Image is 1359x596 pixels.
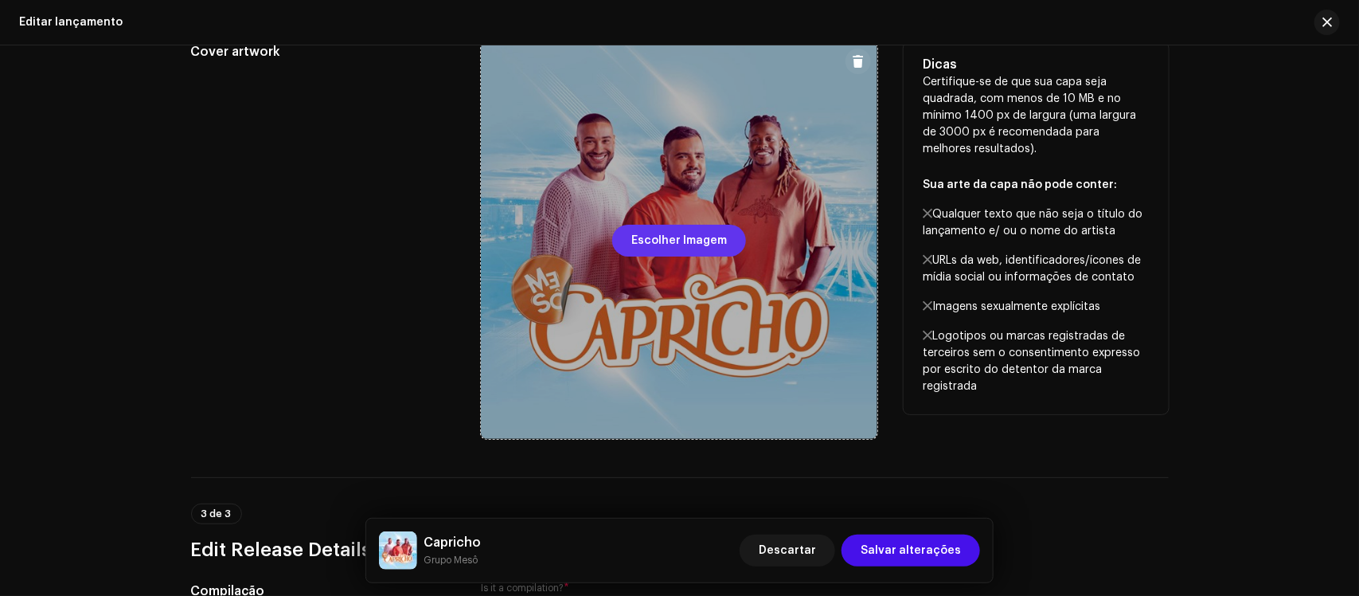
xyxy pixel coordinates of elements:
[923,253,1150,286] p: URLs da web, identificadores/ícones de mídia social ou informações de contato
[759,535,816,567] span: Descartar
[424,552,481,568] small: Capricho
[379,531,417,570] img: 48a9d1bc-3165-4d1f-b84d-bdc0686f4ddd
[191,42,456,61] h5: Cover artwork
[740,535,835,567] button: Descartar
[842,535,980,567] button: Salvar alterações
[923,55,1150,74] h5: Dicas
[923,299,1150,316] p: Imagens sexualmente explícitas
[923,177,1150,194] p: Sua arte da capa não pode conter:
[191,537,1169,563] h3: Edit Release Details
[923,206,1150,240] p: Qualquer texto que não seja o título do lançamento e/ ou o nome do artista
[612,225,746,257] button: Escolher Imagem
[923,328,1150,395] p: Logotipos ou marcas registradas de terceiros sem o consentimento expresso por escrito do detentor...
[861,535,961,567] span: Salvar alterações
[631,225,727,257] span: Escolher Imagem
[424,533,481,552] h5: Capricho
[481,582,877,594] label: Is it a compilation?
[923,74,1150,395] p: Certifique-se de que sua capa seja quadrada, com menos de 10 MB e no mínimo 1400 px de largura (u...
